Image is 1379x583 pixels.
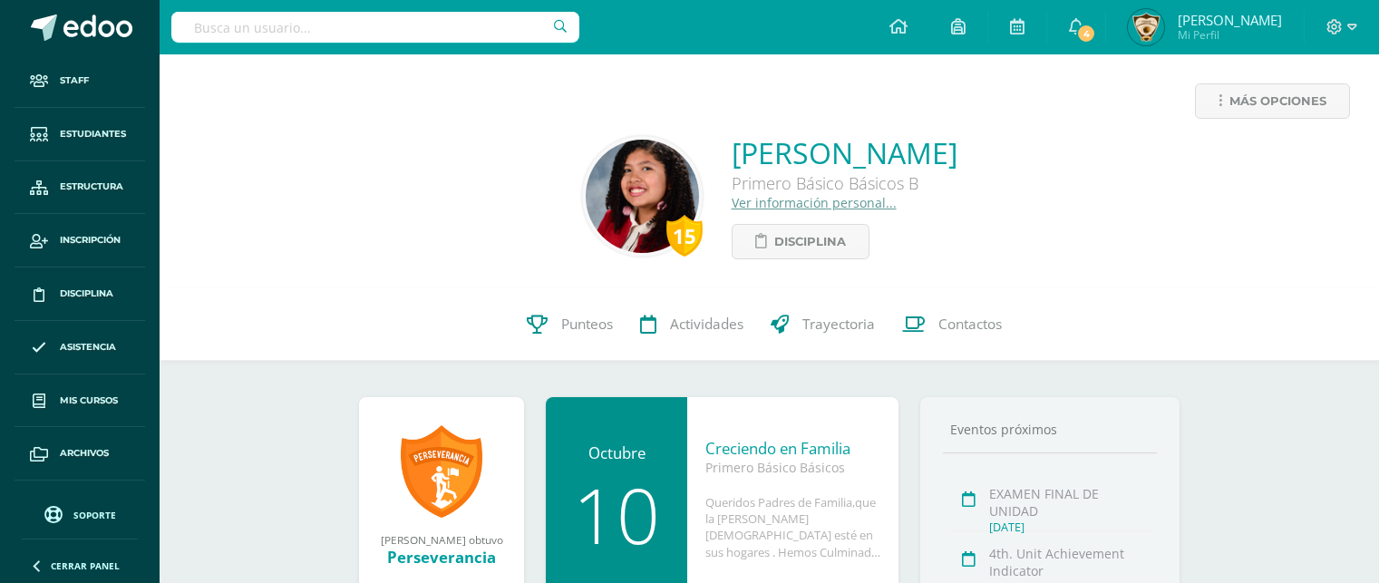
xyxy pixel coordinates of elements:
span: Punteos [561,315,613,334]
div: Eventos próximos [943,421,1157,438]
div: Primero Básico Básicos [705,459,880,476]
span: Cerrar panel [51,559,120,572]
div: Primero Básico Básicos B [732,172,957,194]
span: Estudiantes [60,127,126,141]
span: Contactos [938,315,1002,334]
span: Staff [60,73,89,88]
a: Trayectoria [757,288,889,361]
div: Perseverancia [377,547,506,568]
span: Inscripción [60,233,121,248]
span: Mi Perfil [1178,27,1282,43]
a: Ver información personal... [732,194,897,211]
a: Estructura [15,161,145,215]
span: Asistencia [60,340,116,355]
a: Disciplina [732,224,869,259]
span: 4 [1076,24,1096,44]
div: Octubre [564,442,669,463]
a: Asistencia [15,321,145,374]
span: Mis cursos [60,394,118,408]
input: Busca un usuario... [171,12,579,43]
div: [PERSON_NAME] obtuvo [377,532,506,547]
img: c85239ce6e55ff83932947c4d89a3e3a.png [586,140,699,253]
a: Contactos [889,288,1015,361]
span: Disciplina [60,287,113,301]
div: 4th. Unit Achievement Indicator [989,545,1151,579]
span: Soporte [73,509,116,521]
span: Disciplina [774,225,846,258]
div: 10 [564,477,669,553]
a: Más opciones [1195,83,1350,119]
a: [PERSON_NAME] [732,133,957,172]
a: Punteos [513,288,626,361]
span: Archivos [60,446,109,461]
span: Trayectoria [802,315,875,334]
a: Estudiantes [15,108,145,161]
div: [DATE] [989,520,1151,535]
img: 7c74505079bcc4778c69fb256aeee4a7.png [1128,9,1164,45]
div: Creciendo en Familia [705,438,880,459]
span: Actividades [670,315,743,334]
a: Mis cursos [15,374,145,428]
span: Estructura [60,180,123,194]
a: Archivos [15,427,145,481]
span: Más opciones [1229,84,1326,118]
a: Disciplina [15,267,145,321]
a: Staff [15,54,145,108]
a: Soporte [22,501,138,526]
div: 15 [666,215,703,257]
a: Actividades [626,288,757,361]
div: Queridos Padres de Familia,que la [PERSON_NAME][DEMOGRAPHIC_DATA] esté en sus hogares . Hemos Cul... [705,494,880,560]
span: [PERSON_NAME] [1178,11,1282,29]
a: Inscripción [15,214,145,267]
div: EXAMEN FINAL DE UNIDAD [989,485,1151,520]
